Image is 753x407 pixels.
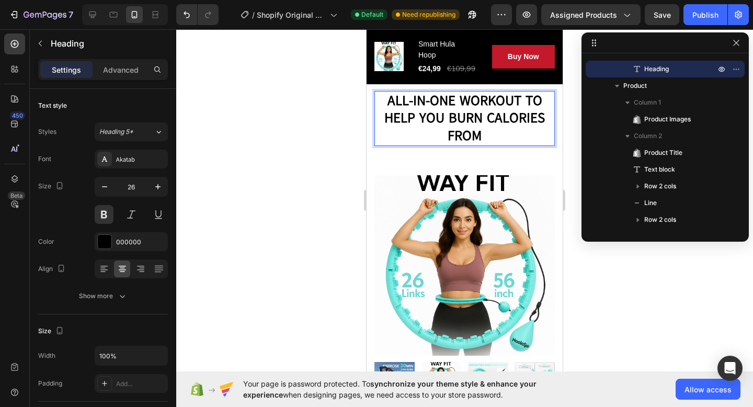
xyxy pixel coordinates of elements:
div: 450 [10,111,25,120]
button: Save [645,4,679,25]
p: Settings [52,64,81,75]
div: Color [38,237,54,246]
span: Product [623,81,647,91]
p: 7 [69,8,73,21]
div: Size [38,324,66,338]
span: Column 1 [634,97,661,108]
span: Product Title [644,148,682,158]
div: Width [38,351,55,360]
span: Allow access [684,384,732,395]
div: Open Intercom Messenger [717,356,743,381]
button: Allow access [676,379,740,400]
span: Row 2 cols [644,181,676,191]
div: Show more [79,291,128,301]
p: Advanced [103,64,139,75]
div: Font [38,154,51,164]
div: Beta [8,191,25,200]
span: Heading 5* [99,127,133,137]
span: synchronize your theme style & enhance your experience [243,379,537,399]
span: Product Images [644,114,691,125]
p: Heading [51,37,164,50]
span: Assigned Products [550,9,617,20]
iframe: Design area [367,29,563,371]
button: Heading 5* [95,122,168,141]
span: Column 2 [634,131,662,141]
button: Show more [38,287,168,306]
span: Your page is password protected. To when designing pages, we need access to your store password. [243,378,577,400]
div: Size [38,179,66,194]
button: Assigned Products [541,4,641,25]
span: Text block [644,164,675,175]
span: Heading [644,64,669,74]
span: Row 2 cols [644,214,676,225]
span: Shopify Original Product Template [257,9,326,20]
div: Undo/Redo [176,4,219,25]
span: Save [654,10,671,19]
div: Add... [116,379,165,389]
button: Publish [683,4,727,25]
span: Default [361,10,383,19]
span: Line [644,198,657,208]
input: Auto [95,346,167,365]
div: Align [38,262,67,276]
div: Publish [692,9,718,20]
button: 7 [4,4,78,25]
div: Styles [38,127,56,137]
div: Padding [38,379,62,388]
div: 000000 [116,238,165,247]
span: Need republishing [402,10,455,19]
div: Akatab [116,155,165,164]
span: / [252,9,255,20]
div: Text style [38,101,67,110]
